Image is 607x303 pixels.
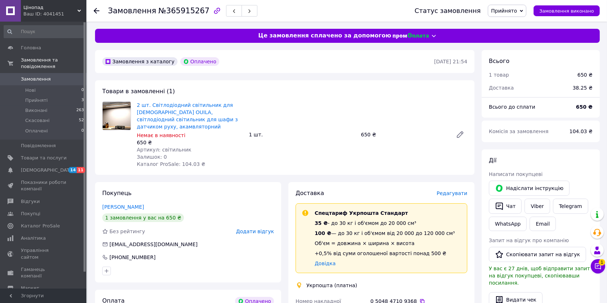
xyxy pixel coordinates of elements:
[489,58,509,64] span: Всього
[25,117,50,124] span: Скасовані
[21,45,41,51] span: Головна
[21,266,67,279] span: Гаманець компанії
[102,204,144,210] a: [PERSON_NAME]
[315,230,455,237] div: — до 30 кг і об'ємом від 20 000 до 120 000 см³
[553,199,588,214] a: Telegram
[180,57,219,66] div: Оплачено
[491,8,517,14] span: Прийнято
[489,238,569,243] span: Запит на відгук про компанію
[137,154,167,160] span: Залишок: 0
[21,155,67,161] span: Товари та послуги
[489,72,509,78] span: 1 товар
[137,102,238,130] a: 2 шт. Світлодіодний світильник для [DEMOGRAPHIC_DATA] OUILA, світлодіодний світильник для шафи з ...
[25,128,48,134] span: Оплачені
[137,139,243,146] div: 650 ₴
[568,80,597,96] div: 38.25 ₴
[23,4,77,11] span: Цінопад
[109,229,145,234] span: Без рейтингу
[305,282,359,289] div: Укрпошта (платна)
[489,171,543,177] span: Написати покупцеві
[489,217,527,231] a: WhatsApp
[591,259,605,273] button: Чат з покупцем1
[68,167,77,173] span: 14
[315,250,455,257] div: +0,5% від суми оголошеної вартості понад 500 ₴
[21,198,40,205] span: Відгуки
[358,130,450,140] div: 650 ₴
[81,97,84,104] span: 3
[437,190,467,196] span: Редагувати
[25,97,48,104] span: Прийняті
[489,266,590,286] span: У вас є 27 днів, щоб відправити запит на відгук покупцеві, скопіювавши посилання.
[81,128,84,134] span: 0
[570,128,593,134] span: 104.03 ₴
[21,235,46,241] span: Аналітика
[158,6,210,15] span: №365915267
[236,229,274,234] span: Додати відгук
[102,88,175,95] span: Товари в замовленні (1)
[453,127,467,142] a: Редагувати
[489,181,570,196] button: Надіслати інструкцію
[296,190,324,196] span: Доставка
[108,6,156,15] span: Замовлення
[21,179,67,192] span: Показники роботи компанії
[315,220,328,226] span: 35 ₴
[577,71,593,78] div: 650 ₴
[539,8,594,14] span: Замовлення виконано
[489,199,522,214] button: Чат
[23,11,86,17] div: Ваш ID: 4041451
[103,102,131,130] img: 2 шт. Світлодіодний світильник для шафи OUILA, світлодіодний світильник для шафи з датчиком руху,...
[315,261,336,266] a: Довідка
[258,32,391,40] span: Це замовлення сплачено за допомогою
[21,247,67,260] span: Управління сайтом
[489,247,586,262] button: Скопіювати запит на відгук
[137,147,192,153] span: Артикул: світильник
[21,57,86,70] span: Замовлення та повідомлення
[489,104,535,110] span: Всього до сплати
[315,220,455,227] div: - до 30 кг і об'ємом до 20 000 см³
[434,59,467,64] time: [DATE] 21:54
[109,254,156,261] div: [PHONE_NUMBER]
[415,7,481,14] div: Статус замовлення
[81,87,84,94] span: 0
[21,223,60,229] span: Каталог ProSale
[109,241,198,247] span: [EMAIL_ADDRESS][DOMAIN_NAME]
[25,107,48,114] span: Виконані
[525,199,550,214] a: Viber
[4,25,85,38] input: Пошук
[76,107,84,114] span: 263
[534,5,600,16] button: Замовлення виконано
[246,130,358,140] div: 1 шт.
[21,76,51,82] span: Замовлення
[21,167,74,173] span: [DEMOGRAPHIC_DATA]
[79,117,84,124] span: 52
[489,85,514,91] span: Доставка
[21,285,39,291] span: Маркет
[102,57,177,66] div: Замовлення з каталогу
[489,128,549,134] span: Комісія за замовлення
[94,7,99,14] div: Повернутися назад
[137,161,205,167] span: Каталог ProSale: 104.03 ₴
[21,143,56,149] span: Повідомлення
[599,259,605,266] span: 1
[315,240,455,247] div: Об'єм = довжина × ширина × висота
[102,213,184,222] div: 1 замовлення у вас на 650 ₴
[530,217,556,231] button: Email
[315,230,331,236] span: 100 ₴
[137,132,185,138] span: Немає в наявності
[25,87,36,94] span: Нові
[489,157,496,164] span: Дії
[576,104,593,110] b: 650 ₴
[21,211,40,217] span: Покупці
[102,190,132,196] span: Покупець
[315,210,408,216] span: Спецтариф Укрпошта Стандарт
[77,167,85,173] span: 11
